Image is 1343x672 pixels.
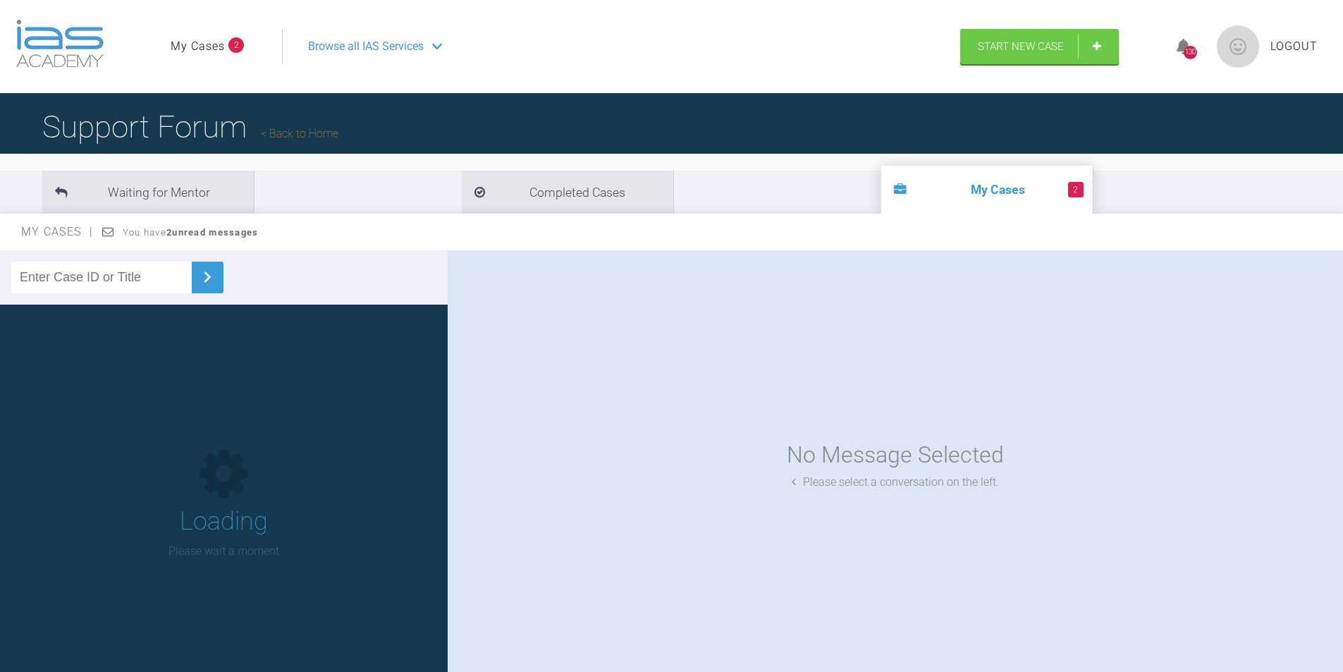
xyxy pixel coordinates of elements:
li: Waiting for Mentor [42,171,254,214]
span: Browse all IAS Services [308,37,424,56]
div: Please select a conversation on the left. [792,473,999,491]
div: 130 [1184,46,1197,59]
span: Start New Case [978,40,1064,53]
h1: Support Forum [42,102,338,152]
strong: 2 unread messages [166,227,258,238]
input: Enter Case ID or Title [11,262,192,293]
img: chevronRight.28bd32b0.svg [196,266,219,288]
span: 2 [1068,182,1084,197]
span: My Cases [21,225,94,238]
a: My Cases [171,37,225,56]
img: profile.png [1217,25,1259,68]
a: Start New Case [960,29,1119,64]
li: My Cases [881,166,1093,214]
p: Please wait a moment [168,542,279,561]
span: 2 [228,37,244,53]
div: No Message Selected [787,437,1004,473]
a: Logout [1270,37,1318,56]
span: You have [123,227,259,238]
a: Back to Home [261,127,338,140]
li: Completed Cases [462,171,673,214]
h1: Loading [180,501,268,542]
img: logo-light.3e3ef733.png [16,20,104,68]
